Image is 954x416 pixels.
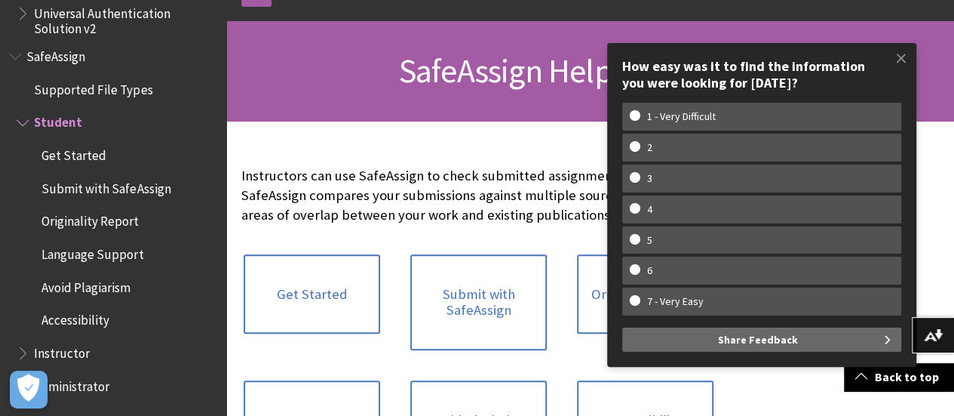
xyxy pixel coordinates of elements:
span: Administrator [34,374,109,394]
span: Submit with SafeAssign [41,176,170,196]
span: Language Support [41,242,143,262]
w-span: 4 [630,203,670,216]
span: Instructor [34,341,90,361]
a: Originality Report [577,254,713,334]
span: SafeAssign [26,44,85,64]
span: Originality Report [41,209,139,230]
w-span: 2 [630,141,670,154]
button: Open Preferences [10,371,48,408]
button: Share Feedback [622,328,901,352]
a: Submit with SafeAssign [410,254,547,350]
w-span: 3 [630,172,670,185]
w-span: 6 [630,264,670,277]
div: How easy was it to find the information you were looking for [DATE]? [622,58,901,91]
p: Instructors can use SafeAssign to check submitted assignments for originality. SafeAssign compare... [241,166,716,226]
span: SafeAssign Help for Students [399,50,782,91]
span: Universal Authentication Solution v2 [34,1,216,36]
span: Share Feedback [718,328,798,352]
span: Avoid Plagiarism [41,275,130,295]
w-span: 1 - Very Difficult [630,110,733,123]
w-span: 7 - Very Easy [630,295,721,308]
a: Get Started [244,254,380,334]
span: Supported File Types [34,77,152,97]
span: Student [34,110,82,131]
span: Accessibility [41,308,109,328]
a: Back to top [844,363,954,391]
nav: Book outline for Blackboard SafeAssign [9,44,217,399]
span: Get Started [41,143,106,163]
w-span: 5 [630,234,670,247]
